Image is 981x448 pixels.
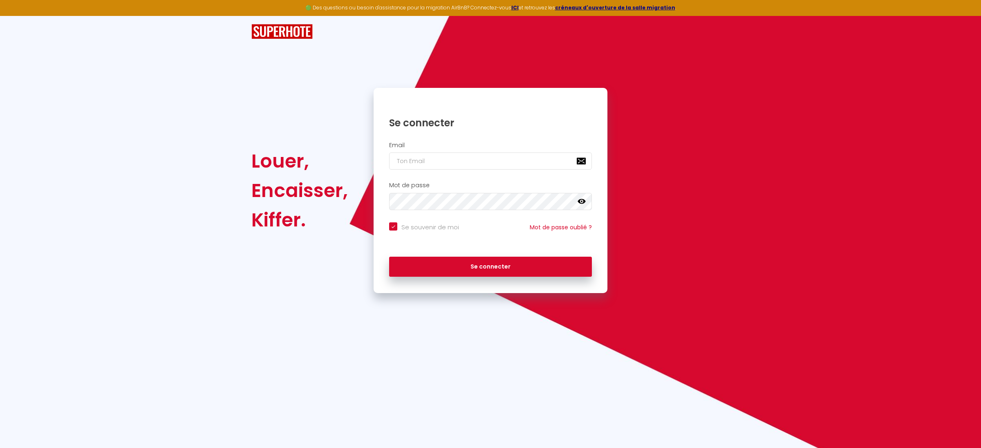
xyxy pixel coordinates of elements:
h2: Email [389,142,592,149]
div: Kiffer. [251,205,348,235]
a: Mot de passe oublié ? [530,223,592,231]
a: ICI [511,4,519,11]
button: Se connecter [389,257,592,277]
h2: Mot de passe [389,182,592,189]
div: Louer, [251,146,348,176]
h1: Se connecter [389,116,592,129]
img: SuperHote logo [251,24,313,39]
input: Ton Email [389,152,592,170]
a: créneaux d'ouverture de la salle migration [555,4,675,11]
div: Encaisser, [251,176,348,205]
